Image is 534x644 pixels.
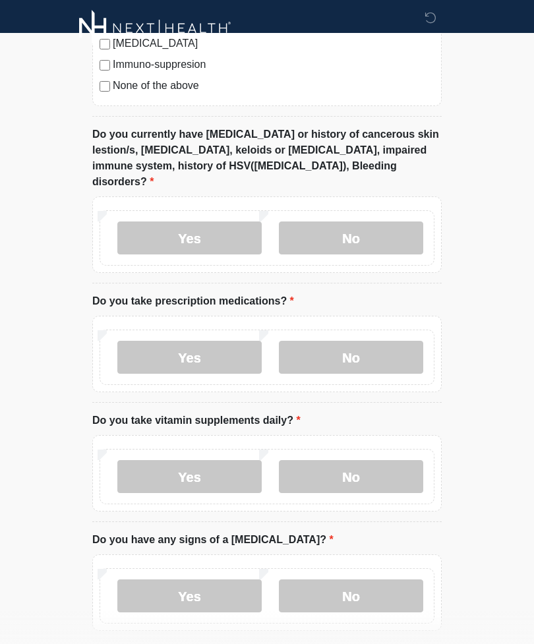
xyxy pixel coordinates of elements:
label: No [279,341,423,374]
input: None of the above [100,81,110,92]
img: Next-Health Logo [79,10,231,46]
label: Do you have any signs of a [MEDICAL_DATA]? [92,532,334,548]
label: No [279,579,423,612]
label: Yes [117,341,262,374]
label: No [279,221,423,254]
label: Do you currently have [MEDICAL_DATA] or history of cancerous skin lestion/s, [MEDICAL_DATA], kelo... [92,127,442,190]
label: Do you take vitamin supplements daily? [92,413,301,428]
label: Yes [117,579,262,612]
label: Immuno-suppresion [113,57,434,73]
label: Yes [117,221,262,254]
label: None of the above [113,78,434,94]
label: Do you take prescription medications? [92,293,294,309]
label: No [279,460,423,493]
label: Yes [117,460,262,493]
input: Immuno-suppresion [100,60,110,71]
